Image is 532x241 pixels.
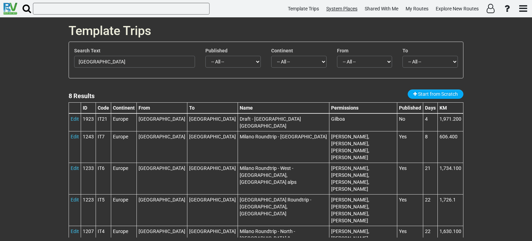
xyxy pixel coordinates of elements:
img: RvPlanetLogo.png [3,3,17,15]
button: Start from Scratch [408,89,463,99]
td: [GEOGRAPHIC_DATA] [187,113,238,131]
a: Explore New Routes [433,2,482,16]
td: Europe [111,113,137,131]
a: Edit [71,197,79,203]
span: System Places [326,6,357,11]
td: [GEOGRAPHIC_DATA] [137,113,187,131]
td: 1,726.1 [437,194,463,226]
td: Europe [111,131,137,163]
th: Name [238,102,329,113]
td: IT6 [96,163,111,194]
th: KM [437,102,463,113]
td: 1923 [81,113,96,131]
td: 22 [423,194,437,226]
td: 4 [423,113,437,131]
label: From [337,47,348,54]
a: My Routes [402,2,432,16]
td: 21 [423,163,437,194]
a: Template Trips [285,2,322,16]
td: 1243 [81,131,96,163]
td: IT21 [96,113,111,131]
th: Days [423,102,437,113]
span: Start from Scratch [418,91,458,97]
td: 1233 [81,163,96,194]
span: Shared With Me [365,6,398,11]
td: [GEOGRAPHIC_DATA] [187,131,238,163]
span: No [399,116,405,122]
td: 606.400 [437,131,463,163]
th: ID [81,102,96,113]
lable: 8 Results [69,92,95,100]
a: Edit [71,229,79,234]
td: [PERSON_NAME], [PERSON_NAME], [PERSON_NAME], [PERSON_NAME] [329,131,397,163]
td: Milano Roundtrip - West - [GEOGRAPHIC_DATA], [GEOGRAPHIC_DATA] alps [238,163,329,194]
td: Europe [111,163,137,194]
th: To [187,102,238,113]
th: From [137,102,187,113]
td: IT5 [96,194,111,226]
td: [GEOGRAPHIC_DATA] Roundtrip - [GEOGRAPHIC_DATA], [GEOGRAPHIC_DATA] [238,194,329,226]
td: [PERSON_NAME], [PERSON_NAME], [PERSON_NAME], [PERSON_NAME] [329,194,397,226]
td: [GEOGRAPHIC_DATA] [137,163,187,194]
td: IT7 [96,131,111,163]
span: Yes [399,134,407,139]
td: [GEOGRAPHIC_DATA] [137,131,187,163]
span: My Routes [406,6,428,11]
td: Milano Roundtrip - [GEOGRAPHIC_DATA] [238,131,329,163]
td: 1,734.100 [437,163,463,194]
td: Draft - [GEOGRAPHIC_DATA] [GEOGRAPHIC_DATA] [238,113,329,131]
td: [GEOGRAPHIC_DATA] [187,194,238,226]
a: Shared With Me [362,2,401,16]
td: [GEOGRAPHIC_DATA] [187,163,238,194]
span: Explore New Routes [436,6,479,11]
label: Continent [271,47,293,54]
label: Search Text [74,47,100,54]
span: Template Trips [288,6,319,11]
span: Yes [399,165,407,171]
td: [GEOGRAPHIC_DATA] [137,194,187,226]
th: Continent [111,102,137,113]
span: Yes [399,197,407,203]
td: 1,971.200 [437,113,463,131]
td: Gilboa [329,113,397,131]
td: 1223 [81,194,96,226]
td: [PERSON_NAME], [PERSON_NAME], [PERSON_NAME], [PERSON_NAME] [329,163,397,194]
a: Edit [71,165,79,171]
span: Yes [399,229,407,234]
a: Edit [71,116,79,122]
span: Template Trips [69,24,151,38]
th: Code [96,102,111,113]
th: Published [397,102,423,113]
td: Europe [111,194,137,226]
th: Permissions [329,102,397,113]
td: 8 [423,131,437,163]
a: System Places [323,2,361,16]
a: Edit [71,134,79,139]
label: Published [205,47,228,54]
label: To [402,47,408,54]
